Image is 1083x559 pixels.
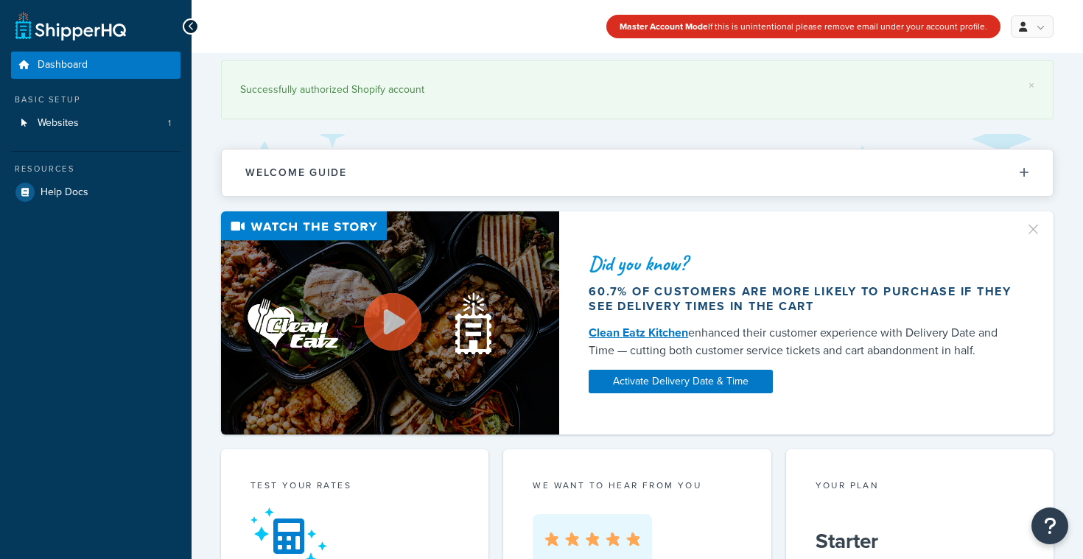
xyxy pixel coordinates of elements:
[250,479,459,496] div: Test your rates
[589,284,1018,314] div: 60.7% of customers are more likely to purchase if they see delivery times in the cart
[222,150,1053,196] button: Welcome Guide
[533,479,741,492] p: we want to hear from you
[816,530,1024,553] h5: Starter
[11,94,180,106] div: Basic Setup
[1028,80,1034,91] a: ×
[11,110,180,137] a: Websites1
[240,80,1034,100] div: Successfully authorized Shopify account
[41,186,88,199] span: Help Docs
[816,479,1024,496] div: Your Plan
[589,324,688,341] a: Clean Eatz Kitchen
[245,167,347,178] h2: Welcome Guide
[589,370,773,393] a: Activate Delivery Date & Time
[589,324,1018,359] div: enhanced their customer experience with Delivery Date and Time — cutting both customer service ti...
[11,179,180,205] a: Help Docs
[589,253,1018,274] div: Did you know?
[620,20,708,33] strong: Master Account Mode
[1031,507,1068,544] button: Open Resource Center
[11,110,180,137] li: Websites
[168,117,171,130] span: 1
[11,52,180,79] a: Dashboard
[38,59,88,71] span: Dashboard
[606,15,1000,38] div: If this is unintentional please remove email under your account profile.
[11,163,180,175] div: Resources
[221,211,559,435] img: Video thumbnail
[38,117,79,130] span: Websites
